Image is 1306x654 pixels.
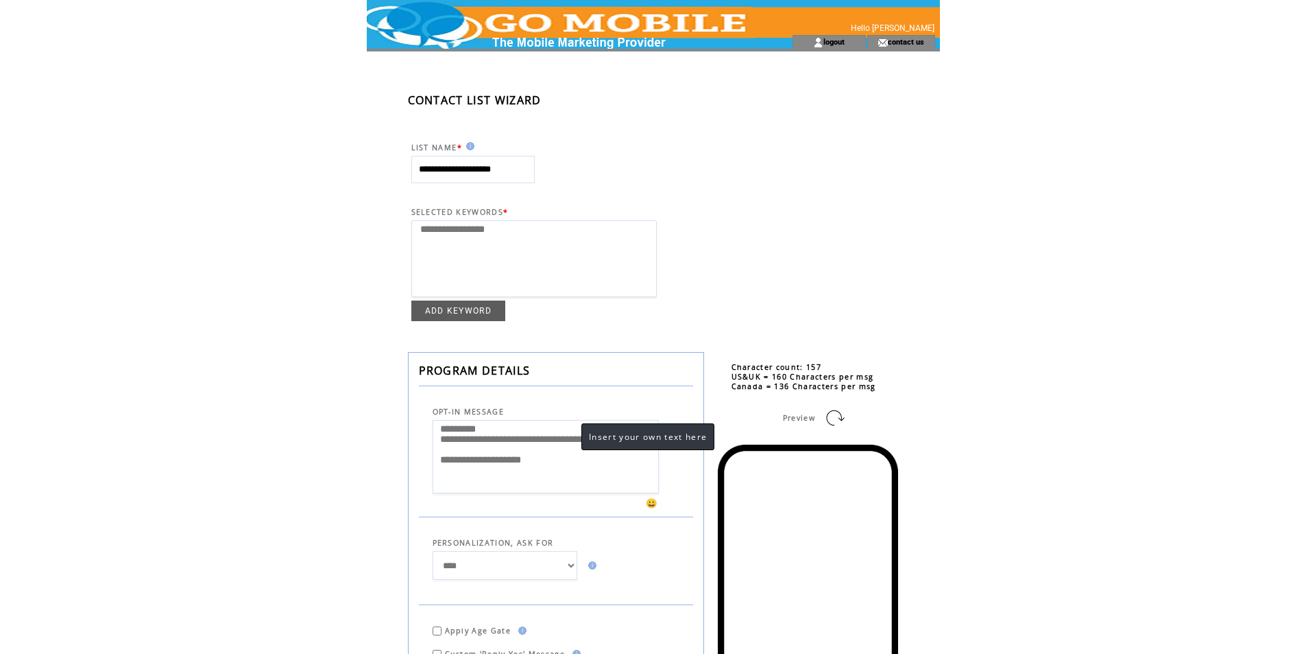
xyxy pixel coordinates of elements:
img: contact_us_icon.gif [878,37,888,48]
span: 😀 [646,497,658,509]
span: Hello [PERSON_NAME] [851,23,934,33]
span: LIST NAME [411,143,457,152]
span: SELECTED KEYWORDS [411,207,504,217]
span: Insert your own text here [589,431,707,443]
span: CONTACT LIST WIZARD [408,93,542,108]
span: PROGRAM DETAILS [419,363,531,378]
span: Character count: 157 [731,362,822,372]
span: PERSONALIZATION, ASK FOR [433,538,554,548]
img: help.gif [584,561,596,570]
span: Preview [783,413,815,423]
span: US&UK = 160 Characters per msg [731,372,874,382]
span: Apply Age Gate [445,626,511,635]
a: contact us [888,37,924,46]
span: Canada = 136 Characters per msg [731,382,876,391]
img: help.gif [514,627,527,635]
img: account_icon.gif [813,37,823,48]
a: ADD KEYWORD [411,301,506,321]
a: logout [823,37,845,46]
span: OPT-IN MESSAGE [433,407,505,417]
img: help.gif [462,142,474,150]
